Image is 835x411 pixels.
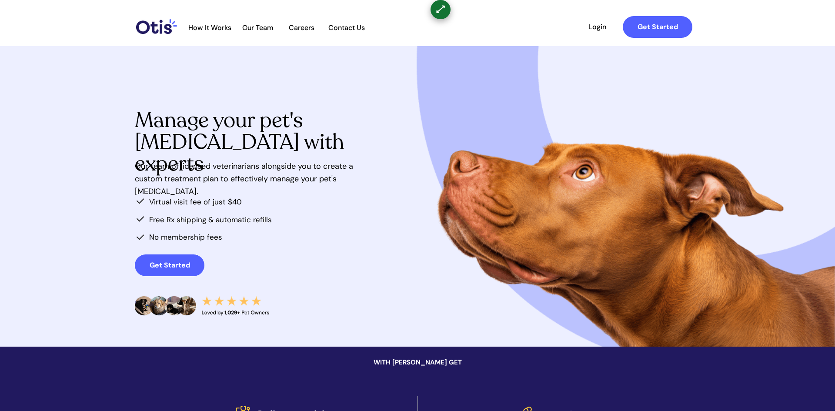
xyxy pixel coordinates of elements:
[280,23,323,32] a: Careers
[135,254,204,276] a: Get Started
[184,23,236,32] a: How It Works
[149,232,222,242] span: No membership fees
[623,16,692,38] a: Get Started
[135,106,344,178] span: Manage your pet's [MEDICAL_DATA] with experts
[149,215,272,224] span: Free Rx shipping & automatic refills
[135,161,353,197] span: Our team of licensed veterinarians alongside you to create a custom treatment plan to effectively...
[150,261,190,270] strong: Get Started
[324,23,369,32] a: Contact Us
[374,358,462,367] span: WITH [PERSON_NAME] GET
[577,23,617,31] span: Login
[433,2,448,17] div: ⟷
[149,197,242,207] span: Virtual visit fee of just $40
[577,16,617,38] a: Login
[638,22,678,31] strong: Get Started
[237,23,279,32] a: Our Team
